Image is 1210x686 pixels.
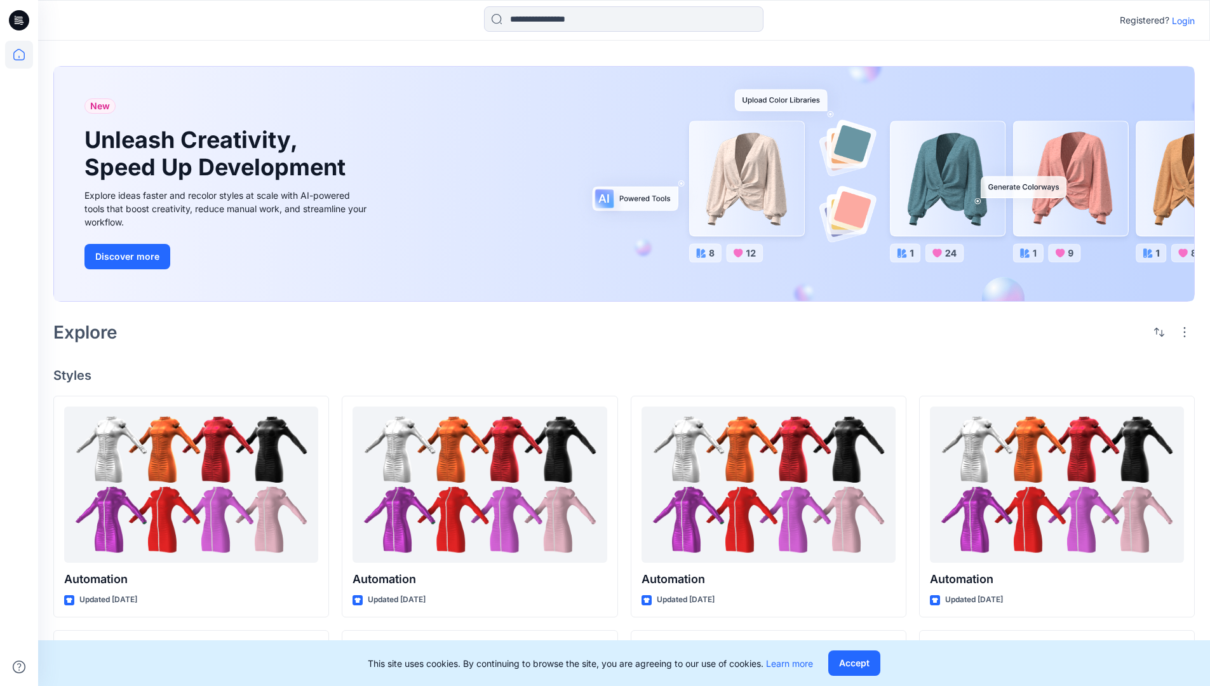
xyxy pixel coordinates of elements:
[828,650,880,676] button: Accept
[766,658,813,669] a: Learn more
[53,322,118,342] h2: Explore
[945,593,1003,607] p: Updated [DATE]
[642,407,896,563] a: Automation
[368,657,813,670] p: This site uses cookies. By continuing to browse the site, you are agreeing to our use of cookies.
[353,407,607,563] a: Automation
[64,570,318,588] p: Automation
[90,98,110,114] span: New
[64,407,318,563] a: Automation
[353,570,607,588] p: Automation
[642,570,896,588] p: Automation
[84,244,170,269] button: Discover more
[53,368,1195,383] h4: Styles
[368,593,426,607] p: Updated [DATE]
[930,407,1184,563] a: Automation
[84,244,370,269] a: Discover more
[79,593,137,607] p: Updated [DATE]
[657,593,715,607] p: Updated [DATE]
[930,570,1184,588] p: Automation
[1172,14,1195,27] p: Login
[84,126,351,181] h1: Unleash Creativity, Speed Up Development
[84,189,370,229] div: Explore ideas faster and recolor styles at scale with AI-powered tools that boost creativity, red...
[1120,13,1169,28] p: Registered?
